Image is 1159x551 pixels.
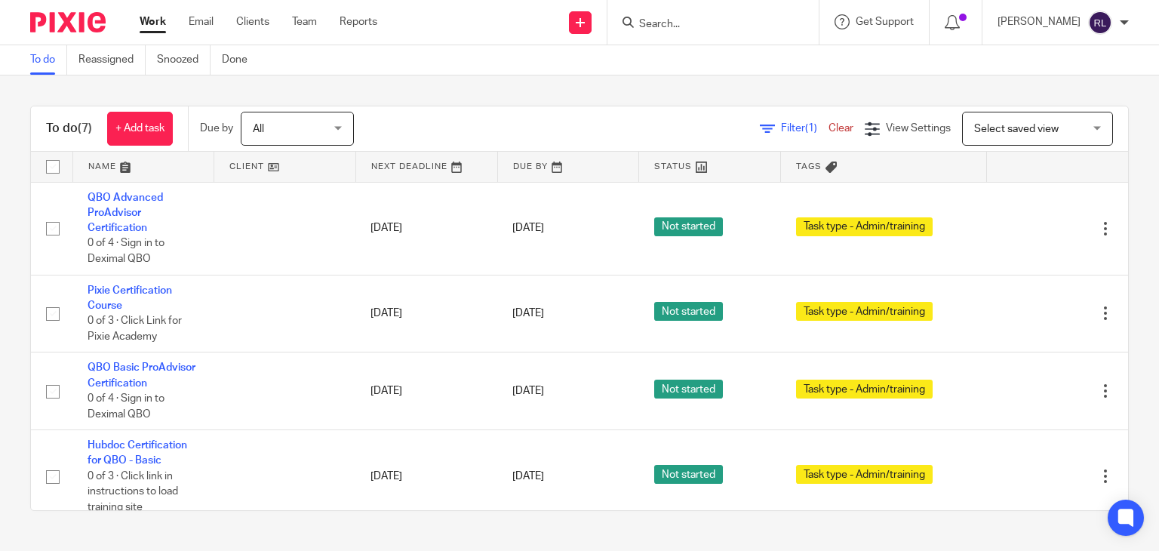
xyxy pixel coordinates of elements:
a: Email [189,14,214,29]
td: [DATE] [355,182,497,275]
span: Task type - Admin/training [796,380,933,399]
td: [DATE] [355,275,497,352]
a: Reports [340,14,377,29]
span: [DATE] [512,471,544,482]
span: Not started [654,380,723,399]
span: Not started [654,465,723,484]
span: Tags [796,162,822,171]
span: [DATE] [512,223,544,233]
a: Done [222,45,259,75]
a: Work [140,14,166,29]
span: Task type - Admin/training [796,302,933,321]
span: 0 of 4 · Sign in to Deximal QBO [88,239,164,265]
img: svg%3E [1088,11,1112,35]
td: [DATE] [355,430,497,523]
a: Snoozed [157,45,211,75]
a: + Add task [107,112,173,146]
a: Team [292,14,317,29]
span: [DATE] [512,308,544,319]
span: Task type - Admin/training [796,465,933,484]
input: Search [638,18,773,32]
span: 0 of 3 · Click Link for Pixie Academy [88,316,182,342]
span: View Settings [886,123,951,134]
a: Hubdoc Certification for QBO - Basic [88,440,187,466]
a: Pixie Certification Course [88,285,172,311]
span: Task type - Admin/training [796,217,933,236]
span: 0 of 4 · Sign in to Deximal QBO [88,393,164,420]
span: (7) [78,122,92,134]
span: Get Support [856,17,914,27]
span: Filter [781,123,829,134]
h1: To do [46,121,92,137]
a: Reassigned [78,45,146,75]
a: Clients [236,14,269,29]
span: Select saved view [974,124,1059,134]
span: All [253,124,264,134]
a: To do [30,45,67,75]
a: Clear [829,123,853,134]
span: Not started [654,217,723,236]
span: Not started [654,302,723,321]
img: Pixie [30,12,106,32]
span: [DATE] [512,386,544,396]
p: [PERSON_NAME] [998,14,1081,29]
td: [DATE] [355,352,497,430]
span: (1) [805,123,817,134]
span: 0 of 3 · Click link in instructions to load training site [88,471,178,513]
a: QBO Advanced ProAdvisor Certification [88,192,163,234]
p: Due by [200,121,233,136]
a: QBO Basic ProAdvisor Certification [88,362,195,388]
